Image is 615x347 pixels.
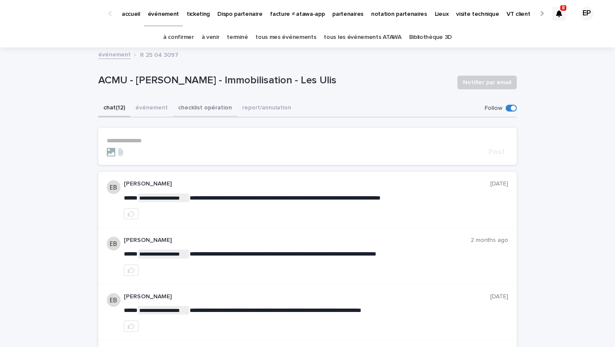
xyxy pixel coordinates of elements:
p: 8 [562,5,565,11]
a: tous les événements ATAWA [324,27,401,47]
p: Follow [485,105,502,112]
div: EP [580,7,594,21]
a: à venir [202,27,220,47]
a: à confirmer [163,27,194,47]
button: checklist opération [173,100,237,118]
span: Notifier par email [463,78,511,87]
p: [DATE] [490,180,508,188]
button: like this post [124,265,138,276]
button: chat (12) [98,100,130,118]
p: [DATE] [490,293,508,300]
button: like this post [124,208,138,219]
p: [PERSON_NAME] [124,237,471,244]
button: report/annulation [237,100,296,118]
button: Post [485,148,508,156]
div: 8 [552,7,566,21]
button: like this post [124,321,138,332]
a: événement [98,49,131,59]
span: Post [489,148,505,156]
p: [PERSON_NAME] [124,180,490,188]
p: ACMU - [PERSON_NAME] - Immobilisation - Les Ulis [98,74,451,87]
p: [PERSON_NAME] [124,293,490,300]
img: Ls34BcGeRexTGTNfXpUC [17,5,100,22]
a: terminé [227,27,248,47]
a: tous mes événements [255,27,316,47]
button: Notifier par email [457,76,517,89]
button: événement [130,100,173,118]
p: R 25 04 3097 [140,50,179,59]
p: 2 months ago [471,237,508,244]
a: Bibliothèque 3D [409,27,452,47]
